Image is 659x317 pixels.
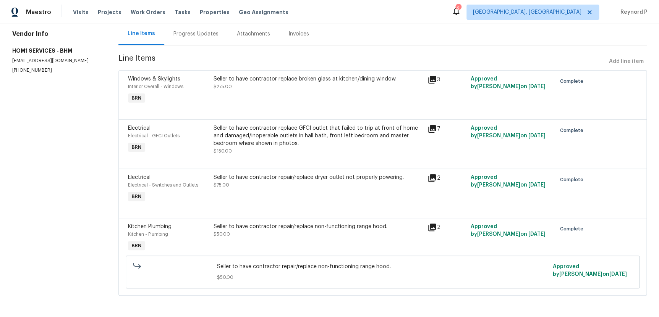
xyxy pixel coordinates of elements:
div: Line Items [128,30,155,37]
div: 2 [427,174,466,183]
div: Progress Updates [173,30,219,38]
span: $75.00 [214,183,229,187]
span: Geo Assignments [239,8,288,16]
span: Approved by [PERSON_NAME] on [471,76,546,89]
div: Invoices [288,30,309,38]
div: 3 [427,75,466,84]
div: Seller to have contractor repair/replace dryer outlet not properly powering. [214,174,423,181]
h4: Vendor Info [12,30,100,38]
span: Approved by [PERSON_NAME] on [471,224,546,237]
span: Windows & Skylights [128,76,180,82]
span: Approved by [PERSON_NAME] on [471,126,546,138]
span: BRN [129,193,144,200]
span: Kitchen - Plumbing [128,232,168,237]
span: $50.00 [217,274,548,281]
span: BRN [129,143,144,151]
h5: HOM1 SERVICES - BHM [12,47,100,55]
div: Seller to have contractor repair/replace non-functioning range hood. [214,223,423,230]
div: 7 [427,124,466,134]
div: Seller to have contractor replace GFCI outlet that failed to trip at front of home and damaged/in... [214,124,423,147]
span: Electrical [128,175,151,180]
span: $150.00 [214,149,232,153]
span: Reynord P [617,8,648,16]
span: Approved by [PERSON_NAME] on [471,175,546,188]
span: Complete [560,225,586,233]
span: [DATE] [528,232,546,237]
span: [DATE] [528,182,546,188]
span: [DATE] [609,272,627,277]
span: Approved by [PERSON_NAME] on [553,264,627,277]
span: Electrical - Switches and Outlets [128,183,198,187]
span: Projects [98,8,121,16]
span: Complete [560,77,586,85]
span: Maestro [26,8,51,16]
span: BRN [129,94,144,102]
span: Line Items [118,55,606,69]
span: Interior Overall - Windows [128,84,183,89]
span: Tasks [175,10,191,15]
span: Electrical - GFCI Outlets [128,134,180,138]
span: Kitchen Plumbing [128,224,172,229]
span: [DATE] [528,84,546,89]
span: Properties [200,8,230,16]
span: Complete [560,176,586,183]
div: Attachments [237,30,270,38]
span: [DATE] [528,133,546,138]
span: Complete [560,127,586,134]
span: Seller to have contractor repair/replace non-functioning range hood. [217,263,548,270]
span: BRN [129,242,144,249]
span: $275.00 [214,84,232,89]
span: $50.00 [214,232,230,237]
span: Electrical [128,126,151,131]
div: 2 [455,5,461,12]
span: Work Orders [131,8,165,16]
span: Visits [73,8,89,16]
p: [PHONE_NUMBER] [12,67,100,74]
span: [GEOGRAPHIC_DATA], [GEOGRAPHIC_DATA] [473,8,581,16]
div: 2 [427,223,466,232]
p: [EMAIL_ADDRESS][DOMAIN_NAME] [12,58,100,64]
div: Seller to have contractor replace broken glass at kitchen/dining window. [214,75,423,83]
